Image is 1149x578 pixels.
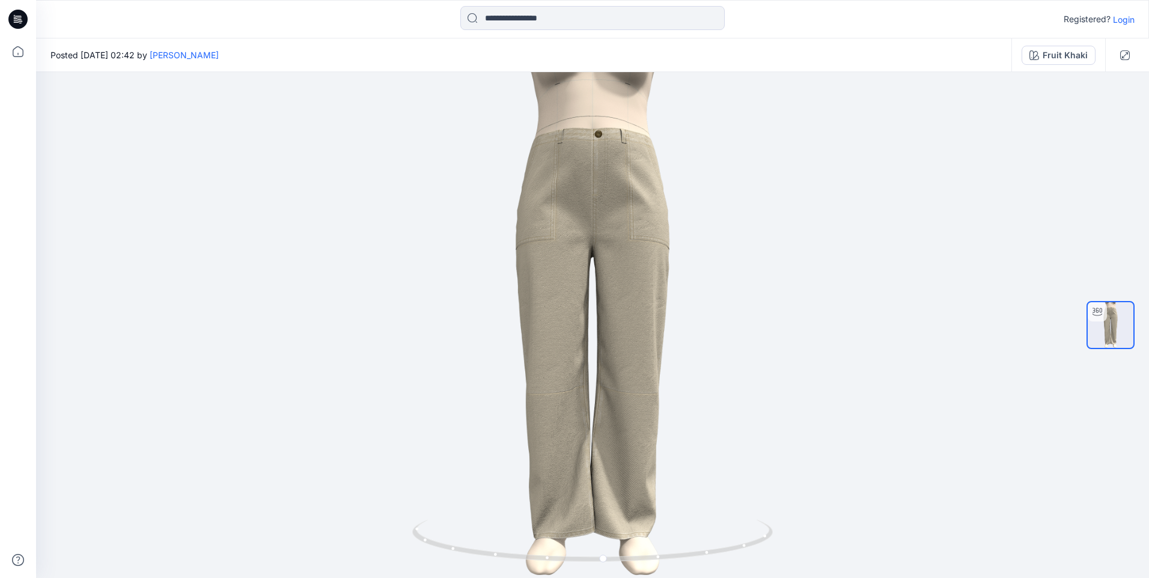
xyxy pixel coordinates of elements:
[50,49,219,61] span: Posted [DATE] 02:42 by
[1022,46,1096,65] button: Fruit Khaki
[1113,13,1135,26] p: Login
[1043,49,1088,62] div: Fruit Khaki
[1088,302,1133,348] img: turntable-19-09-2025-23:44:20
[150,50,219,60] a: [PERSON_NAME]
[1064,12,1111,26] p: Registered?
